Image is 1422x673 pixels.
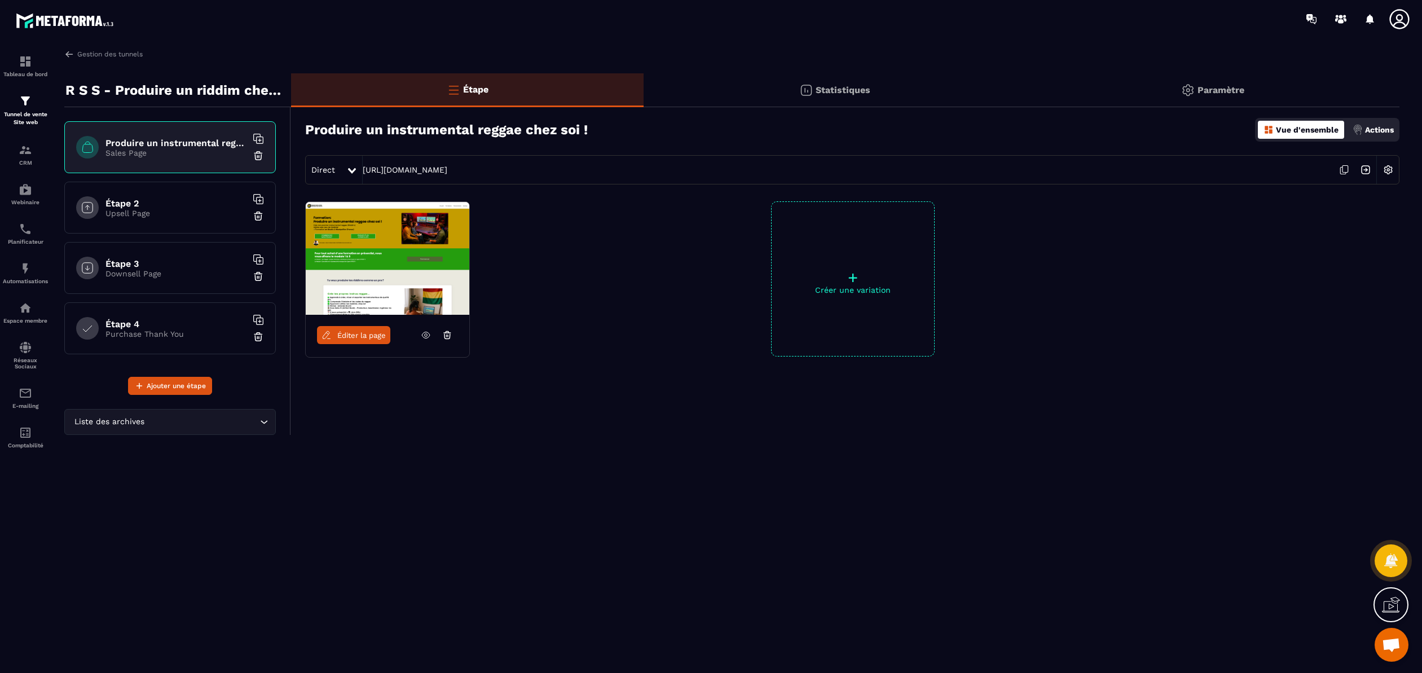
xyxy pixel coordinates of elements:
p: Upsell Page [105,209,246,218]
div: Search for option [64,409,276,435]
img: automations [19,183,32,196]
a: formationformationCRM [3,135,48,174]
img: trash [253,210,264,222]
img: logo [16,10,117,31]
p: E-mailing [3,403,48,409]
p: Vue d'ensemble [1276,125,1339,134]
h6: Étape 3 [105,258,246,269]
p: Tableau de bord [3,71,48,77]
a: Gestion des tunnels [64,49,143,59]
img: scheduler [19,222,32,236]
img: image [306,202,469,315]
a: accountantaccountantComptabilité [3,417,48,457]
a: formationformationTunnel de vente Site web [3,86,48,135]
p: R S S - Produire un riddim chez soi [65,79,283,102]
a: social-networksocial-networkRéseaux Sociaux [3,332,48,378]
span: Liste des archives [72,416,147,428]
img: arrow [64,49,74,59]
img: actions.d6e523a2.png [1353,125,1363,135]
p: Paramètre [1198,85,1244,95]
p: + [772,270,934,285]
img: stats.20deebd0.svg [799,83,813,97]
img: formation [19,55,32,68]
img: dashboard-orange.40269519.svg [1263,125,1274,135]
h6: Étape 4 [105,319,246,329]
img: automations [19,262,32,275]
span: Direct [311,165,335,174]
img: setting-gr.5f69749f.svg [1181,83,1195,97]
img: formation [19,94,32,108]
p: Planificateur [3,239,48,245]
p: Comptabilité [3,442,48,448]
a: emailemailE-mailing [3,378,48,417]
img: setting-w.858f3a88.svg [1377,159,1399,181]
p: Tunnel de vente Site web [3,111,48,126]
h6: Étape 2 [105,198,246,209]
h6: Produire un instrumental reggae chez soi ! [105,138,246,148]
a: automationsautomationsWebinaire [3,174,48,214]
img: trash [253,331,264,342]
a: schedulerschedulerPlanificateur [3,214,48,253]
p: Étape [463,84,488,95]
img: automations [19,301,32,315]
img: social-network [19,341,32,354]
p: Automatisations [3,278,48,284]
a: automationsautomationsAutomatisations [3,253,48,293]
button: Ajouter une étape [128,377,212,395]
p: Actions [1365,125,1394,134]
img: bars-o.4a397970.svg [447,83,460,96]
img: email [19,386,32,400]
p: Créer une variation [772,285,934,294]
p: Statistiques [816,85,870,95]
p: CRM [3,160,48,166]
h3: Produire un instrumental reggae chez soi ! [305,122,588,138]
img: accountant [19,426,32,439]
a: Éditer la page [317,326,390,344]
img: trash [253,150,264,161]
input: Search for option [147,416,257,428]
div: Ouvrir le chat [1375,628,1408,662]
img: formation [19,143,32,157]
a: [URL][DOMAIN_NAME] [363,165,447,174]
span: Éditer la page [337,331,386,340]
a: automationsautomationsEspace membre [3,293,48,332]
p: Réseaux Sociaux [3,357,48,370]
img: trash [253,271,264,282]
p: Sales Page [105,148,246,157]
img: arrow-next.bcc2205e.svg [1355,159,1376,181]
p: Espace membre [3,318,48,324]
p: Downsell Page [105,269,246,278]
a: formationformationTableau de bord [3,46,48,86]
p: Purchase Thank You [105,329,246,338]
span: Ajouter une étape [147,380,206,392]
p: Webinaire [3,199,48,205]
